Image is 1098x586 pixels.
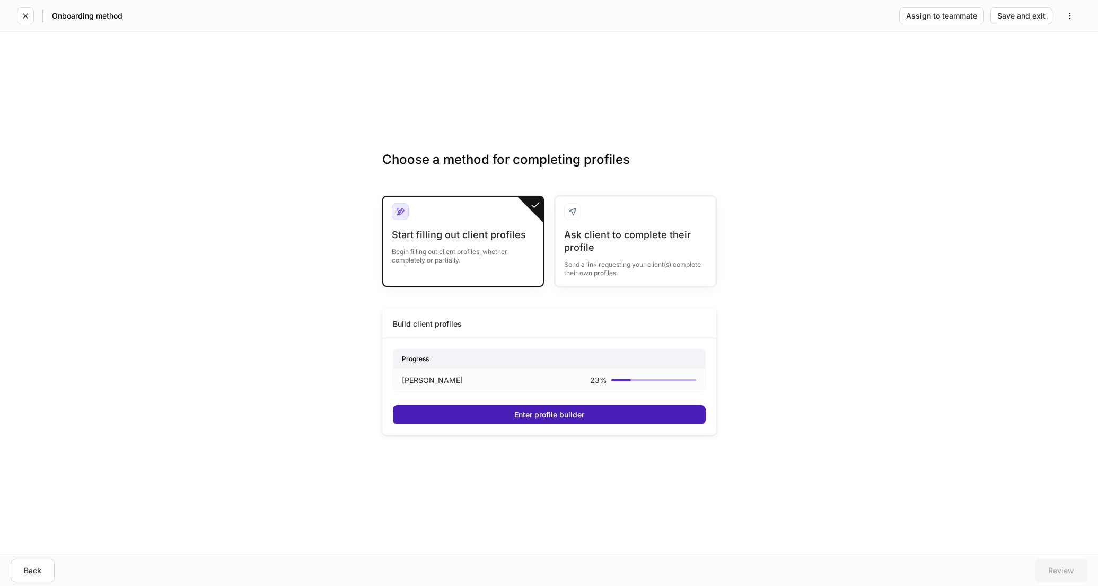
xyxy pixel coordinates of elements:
button: Back [11,559,55,582]
div: Begin filling out client profiles, whether completely or partially. [392,241,534,265]
div: Back [24,567,41,574]
h3: Choose a method for completing profiles [382,151,716,185]
div: Assign to teammate [906,12,977,20]
div: Progress [393,349,705,368]
p: [PERSON_NAME] [402,375,463,386]
button: Save and exit [990,7,1052,24]
div: Send a link requesting your client(s) complete their own profiles. [564,254,707,277]
p: 23 % [590,375,607,386]
button: Assign to teammate [899,7,984,24]
h5: Onboarding method [52,11,122,21]
div: Build client profiles [393,319,462,329]
div: Ask client to complete their profile [564,229,707,254]
button: Enter profile builder [393,405,706,424]
div: Enter profile builder [514,411,584,418]
div: Save and exit [997,12,1046,20]
div: Start filling out client profiles [392,229,534,241]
